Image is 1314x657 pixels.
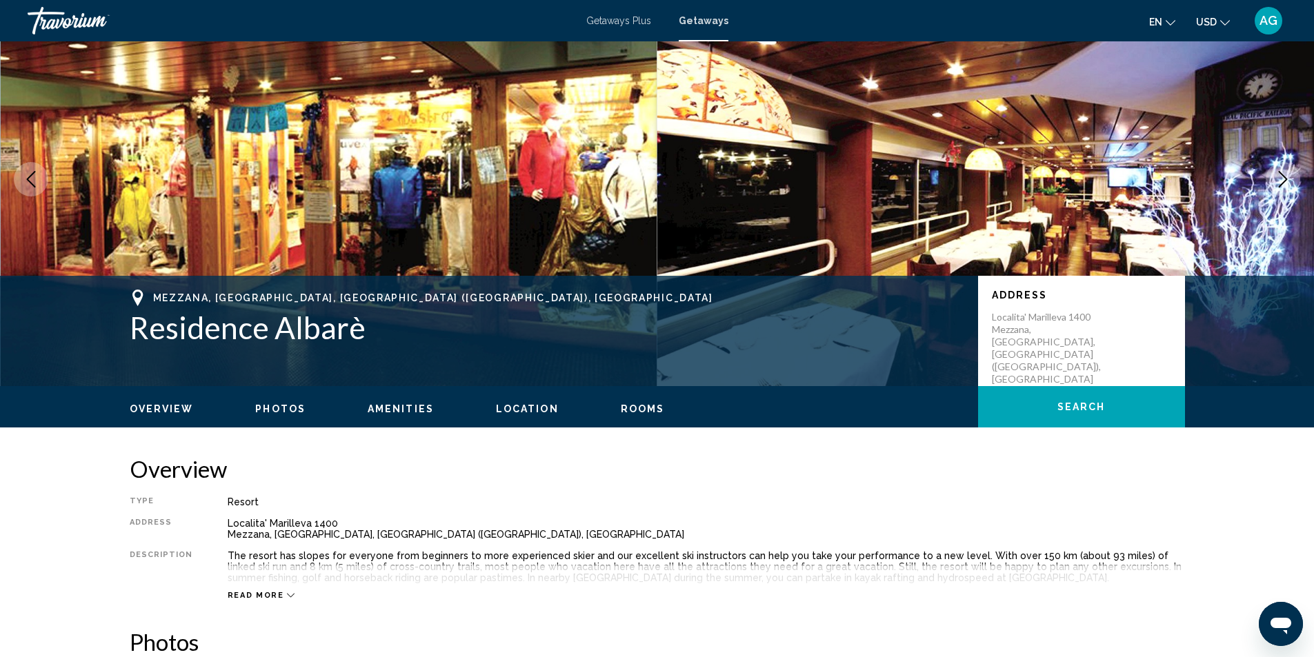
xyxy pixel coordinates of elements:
[992,290,1171,301] p: Address
[130,628,1185,656] h2: Photos
[679,15,728,26] a: Getaways
[228,550,1185,583] div: The resort has slopes for everyone from beginners to more experienced skier and our excellent ski...
[1260,14,1277,28] span: AG
[621,403,665,415] button: Rooms
[496,403,559,415] button: Location
[368,403,434,414] span: Amenities
[1266,162,1300,196] button: Next image
[228,496,1185,507] div: Resort
[28,7,573,34] a: Travorium
[1149,17,1162,28] span: en
[130,403,194,414] span: Overview
[130,310,964,345] h1: Residence Albarè
[992,311,1102,385] p: Localita' Marilleva 1400 Mezzana, [GEOGRAPHIC_DATA], [GEOGRAPHIC_DATA] ([GEOGRAPHIC_DATA]), [GEOG...
[130,518,193,540] div: Address
[1196,17,1217,28] span: USD
[1149,12,1175,32] button: Change language
[130,455,1185,483] h2: Overview
[228,518,1185,540] div: Localita' Marilleva 1400 Mezzana, [GEOGRAPHIC_DATA], [GEOGRAPHIC_DATA] ([GEOGRAPHIC_DATA]), [GEOG...
[1057,402,1106,413] span: Search
[130,403,194,415] button: Overview
[153,292,713,303] span: Mezzana, [GEOGRAPHIC_DATA], [GEOGRAPHIC_DATA] ([GEOGRAPHIC_DATA]), [GEOGRAPHIC_DATA]
[621,403,665,414] span: Rooms
[1251,6,1286,35] button: User Menu
[228,591,284,600] span: Read more
[130,550,193,583] div: Description
[496,403,559,414] span: Location
[368,403,434,415] button: Amenities
[228,590,295,600] button: Read more
[255,403,306,415] button: Photos
[1259,602,1303,646] iframe: לחצן לפתיחת חלון הודעות הטקסט
[14,162,48,196] button: Previous image
[586,15,651,26] a: Getaways Plus
[978,386,1185,427] button: Search
[130,496,193,507] div: Type
[255,403,306,414] span: Photos
[1196,12,1230,32] button: Change currency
